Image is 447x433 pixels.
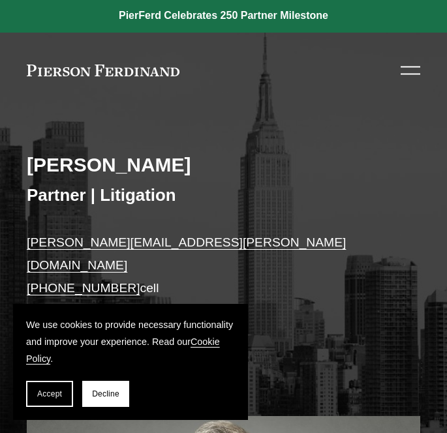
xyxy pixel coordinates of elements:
[26,381,73,407] button: Accept
[27,185,420,205] h3: Partner | Litigation
[27,235,346,272] a: [PERSON_NAME][EMAIL_ADDRESS][PERSON_NAME][DOMAIN_NAME]
[26,336,220,364] a: Cookie Policy
[26,317,235,368] p: We use cookies to provide necessary functionality and improve your experience. Read our .
[37,389,62,398] span: Accept
[27,281,140,295] a: [PHONE_NUMBER]
[27,153,420,177] h2: [PERSON_NAME]
[92,389,119,398] span: Decline
[13,304,248,420] section: Cookie banner
[82,381,129,407] button: Decline
[27,231,420,367] p: cell office [US_STATE] | [GEOGRAPHIC_DATA] –
[27,303,140,317] a: [PHONE_NUMBER]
